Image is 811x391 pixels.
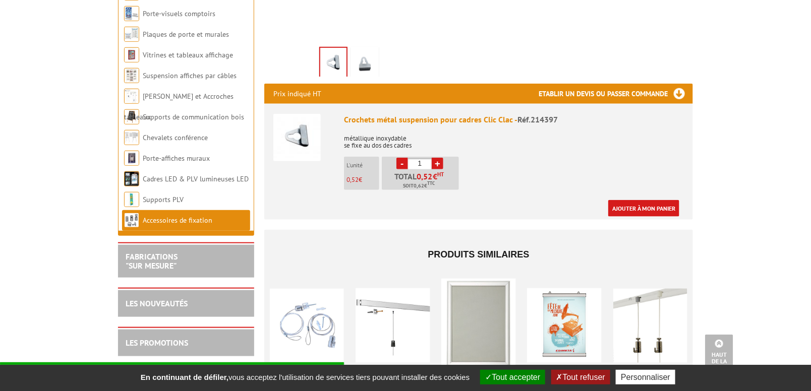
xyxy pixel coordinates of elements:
a: - [396,158,408,169]
a: Suspension affiches par câbles [143,71,237,80]
img: Plaques de porte et murales [124,27,139,42]
img: Porte-affiches muraux [124,151,139,166]
img: Crochets métal suspension pour cadres Clic Clac [273,114,321,161]
sup: TTC [428,180,435,186]
img: Suspension affiches par câbles [124,68,139,83]
button: Personnaliser (fenêtre modale) [616,370,675,384]
a: LES NOUVEAUTÉS [126,298,188,308]
span: Soit € [403,182,435,190]
p: € [346,176,379,183]
h3: Etablir un devis ou passer commande [539,84,693,104]
img: 214397_crochets_metal_suspension_pour_cadres.jpg [353,49,377,80]
a: Chevalets conférence [143,133,208,142]
a: + [432,158,443,169]
span: Produits similaires [428,249,529,259]
div: Crochets métal suspension pour cadres Clic Clac - [344,114,684,125]
strong: En continuant de défiler, [141,373,228,381]
p: L'unité [346,162,379,169]
img: Chevalets conférence [124,130,139,145]
span: 0,52 [346,175,359,184]
img: Accessoires de fixation [124,213,139,228]
img: Porte-visuels comptoirs [124,6,139,21]
a: FABRICATIONS"Sur Mesure" [126,251,178,271]
span: 0,62 [414,182,425,190]
a: LES PROMOTIONS [126,338,188,348]
a: Plaques de porte et murales [143,30,229,39]
a: [PERSON_NAME] et Accroches tableaux [124,92,234,121]
img: Supports PLV [124,192,139,207]
a: Accessoires de fixation [143,216,212,225]
span: Réf.214397 [517,114,558,124]
img: 214397_crochets_metal_suspension_pour_cadres_1.jpg [320,48,346,79]
a: Porte-visuels comptoirs [143,9,215,18]
a: Porte-affiches muraux [143,154,210,163]
a: Vitrines et tableaux affichage [143,50,233,59]
a: Cadres LED & PLV lumineuses LED [143,174,249,183]
img: Cadres LED & PLV lumineuses LED [124,171,139,186]
a: Haut de la page [705,335,733,376]
a: Supports PLV [143,195,184,204]
img: Cimaises et Accroches tableaux [124,89,139,104]
p: Total [384,172,459,190]
span: vous acceptez l'utilisation de services tiers pouvant installer des cookies [136,373,475,381]
span: 0,52 [417,172,433,180]
img: Vitrines et tableaux affichage [124,47,139,62]
button: Tout refuser [551,370,610,384]
button: Tout accepter [480,370,545,384]
p: Prix indiqué HT [273,84,321,104]
p: métallique inoxydable se fixe au dos des cadres [344,128,684,149]
a: Supports de communication bois [143,112,244,121]
span: € [433,172,437,180]
a: Ajouter à mon panier [608,200,679,217]
sup: HT [437,171,444,178]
